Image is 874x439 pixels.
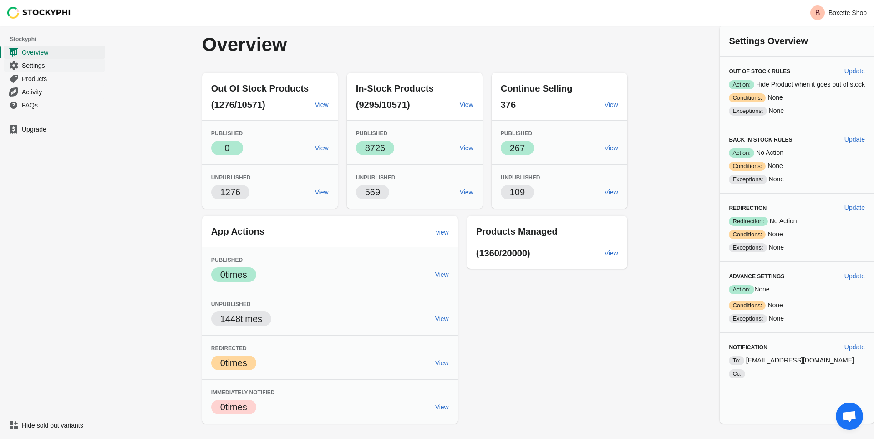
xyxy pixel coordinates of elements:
[729,314,865,323] p: None
[311,97,332,113] a: View
[501,174,540,181] span: Unpublished
[315,144,329,152] span: View
[729,136,837,143] h3: Back in Stock Rules
[22,48,103,57] span: Overview
[211,301,251,307] span: Unpublished
[211,389,275,396] span: Immediately Notified
[729,301,766,310] span: Conditions:
[22,421,103,430] span: Hide sold out variants
[601,245,622,261] a: View
[729,107,767,116] span: Exceptions:
[501,130,532,137] span: Published
[315,189,329,196] span: View
[311,184,332,200] a: View
[4,419,105,432] a: Hide sold out variants
[220,187,241,197] span: 1276
[460,101,473,108] span: View
[311,140,332,156] a: View
[220,314,262,324] span: 1448 times
[510,187,525,197] span: 109
[729,356,865,365] p: [EMAIL_ADDRESS][DOMAIN_NAME]
[810,5,825,20] span: Avatar with initials B
[729,344,837,351] h3: Notification
[841,268,869,284] button: Update
[729,36,808,46] span: Settings Overview
[435,271,449,278] span: View
[729,106,865,116] p: None
[7,7,71,19] img: Stockyphi
[501,83,573,93] span: Continue Selling
[356,83,434,93] span: In-Stock Products
[729,204,837,212] h3: Redirection
[22,87,103,97] span: Activity
[729,285,865,294] p: None
[211,174,251,181] span: Unpublished
[211,100,265,110] span: (1276/10571)
[605,250,618,257] span: View
[501,100,516,110] span: 376
[729,301,865,310] p: None
[605,144,618,152] span: View
[601,184,622,200] a: View
[476,248,530,258] span: (1360/20000)
[432,399,452,415] a: View
[365,143,386,153] span: 8726
[4,85,105,98] a: Activity
[435,359,449,367] span: View
[211,83,309,93] span: Out Of Stock Products
[4,59,105,72] a: Settings
[202,35,453,55] p: Overview
[22,61,103,70] span: Settings
[729,230,766,239] span: Conditions:
[476,226,558,236] span: Products Managed
[729,80,865,89] p: Hide Product when it goes out of stock
[456,97,477,113] a: View
[432,224,452,240] a: view
[224,143,229,153] span: 0
[220,402,247,412] span: 0 times
[601,140,622,156] a: View
[841,63,869,79] button: Update
[729,369,745,378] span: Cc:
[729,80,754,89] span: Action:
[432,355,452,371] a: View
[605,101,618,108] span: View
[844,204,865,211] span: Update
[10,35,109,44] span: Stockyphi
[828,9,867,16] p: Boxette Shop
[4,98,105,112] a: FAQs
[815,9,820,17] text: B
[4,72,105,85] a: Products
[729,93,766,102] span: Conditions:
[729,216,865,226] p: No Action
[729,162,766,171] span: Conditions:
[836,403,863,430] a: Open chat
[365,186,380,199] p: 569
[729,161,865,171] p: None
[211,257,243,263] span: Published
[729,230,865,239] p: None
[22,101,103,110] span: FAQs
[729,174,865,184] p: None
[432,311,452,327] a: View
[22,74,103,83] span: Products
[510,143,525,153] span: 267
[220,358,247,368] span: 0 times
[841,339,869,355] button: Update
[729,148,754,158] span: Action:
[729,273,837,280] h3: Advance Settings
[729,175,767,184] span: Exceptions:
[807,4,870,22] button: Avatar with initials BBoxette Shop
[460,189,473,196] span: View
[729,93,865,102] p: None
[729,68,837,75] h3: Out of Stock Rules
[315,101,329,108] span: View
[432,266,452,283] a: View
[356,100,410,110] span: (9295/10571)
[211,345,247,352] span: Redirected
[22,125,103,134] span: Upgrade
[841,131,869,148] button: Update
[4,46,105,59] a: Overview
[356,130,387,137] span: Published
[729,217,767,226] span: Redirection:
